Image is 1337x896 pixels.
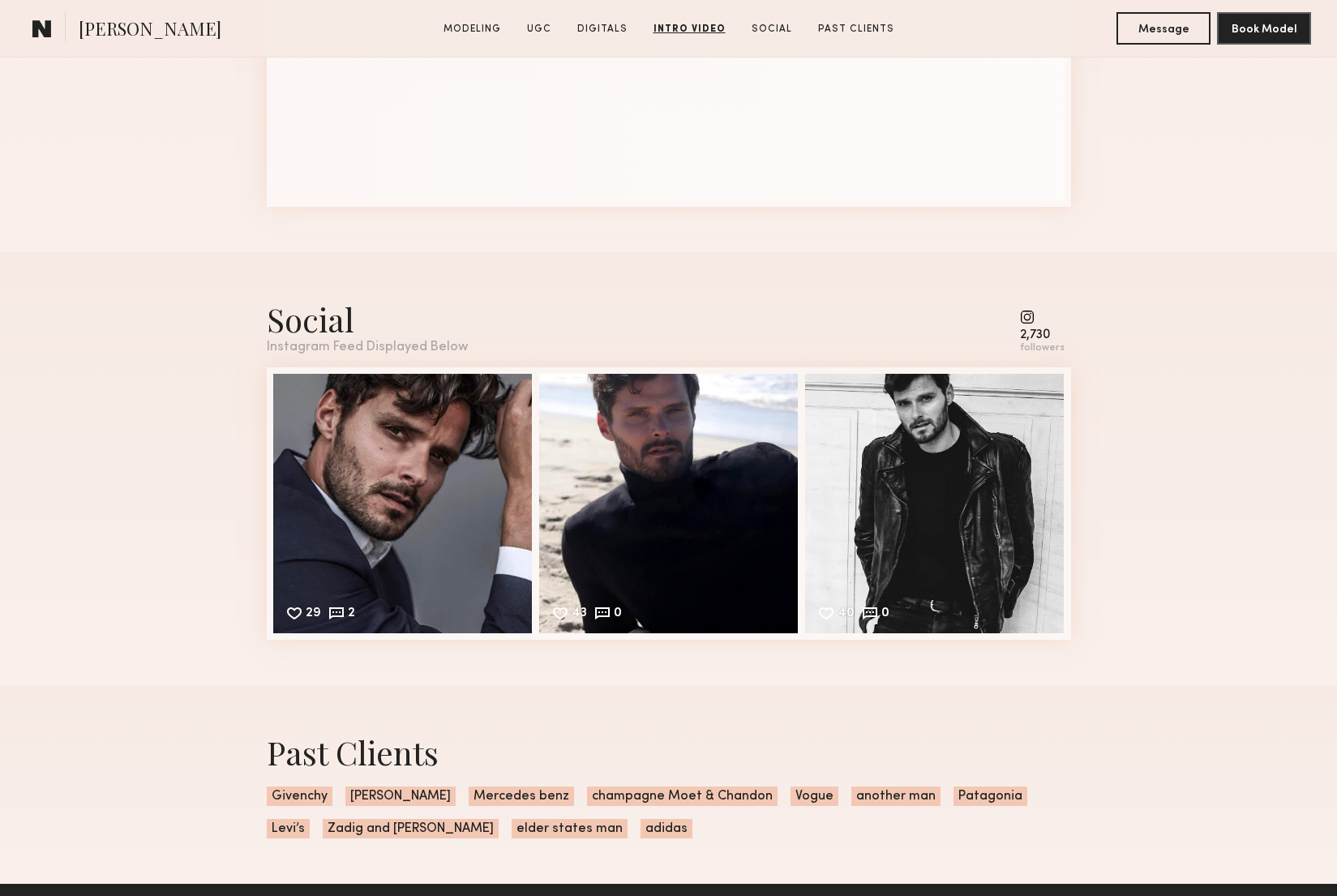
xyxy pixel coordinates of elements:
span: Patagonia [953,787,1027,806]
span: [PERSON_NAME] [79,16,221,45]
div: 29 [306,607,321,622]
div: followers [1020,342,1065,354]
div: 40 [838,607,855,622]
a: Intro Video [647,22,732,36]
div: 0 [881,607,889,622]
a: UGC [521,22,558,36]
span: Zadig and [PERSON_NAME] [323,819,499,838]
span: elder states man [512,819,628,838]
div: Instagram Feed Displayed Below [267,341,468,354]
span: adidas [641,819,692,838]
span: Levi’s [267,819,310,838]
span: another man [851,787,941,806]
span: [PERSON_NAME] [345,787,456,806]
span: champagne Moet & Chandon [587,787,778,806]
span: Mercedes benz [469,787,574,806]
div: 2,730 [1020,329,1065,341]
div: 0 [614,607,622,622]
a: Book Model [1217,21,1311,35]
span: Givenchy [267,787,332,806]
div: Social [267,298,468,341]
div: 43 [572,607,587,622]
a: Modeling [437,22,508,36]
span: Vogue [791,787,838,806]
a: Digitals [571,22,634,36]
a: Social [745,22,799,36]
a: Past Clients [812,22,901,36]
div: 2 [348,607,355,622]
button: Message [1116,12,1211,45]
div: Past Clients [267,731,1071,774]
button: Book Model [1217,12,1311,45]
